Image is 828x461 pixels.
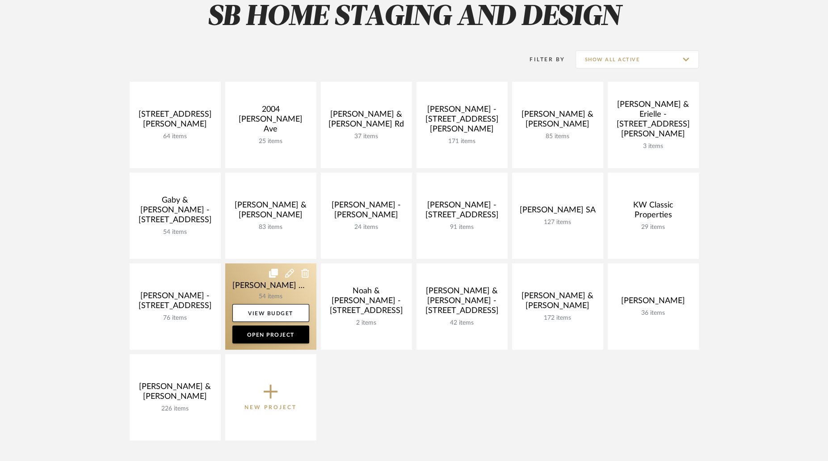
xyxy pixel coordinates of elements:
div: [PERSON_NAME] - [STREET_ADDRESS] [137,291,214,314]
div: 24 items [328,224,405,231]
div: [PERSON_NAME] [615,296,692,309]
div: 54 items [137,228,214,236]
div: 226 items [137,405,214,413]
div: 42 items [424,319,500,327]
div: 37 items [328,133,405,140]
div: 64 items [137,133,214,140]
div: 2 items [328,319,405,327]
div: [PERSON_NAME] & [PERSON_NAME] [519,110,596,133]
div: [PERSON_NAME] & [PERSON_NAME] - [STREET_ADDRESS] [424,286,500,319]
div: [PERSON_NAME] & [PERSON_NAME] [137,382,214,405]
div: 29 items [615,224,692,231]
div: [PERSON_NAME] - [PERSON_NAME] [328,200,405,224]
div: 171 items [424,138,500,145]
div: [PERSON_NAME] & [PERSON_NAME] [232,200,309,224]
h2: SB HOME STAGING AND DESIGN [92,0,736,34]
div: [PERSON_NAME] - [STREET_ADDRESS] [424,200,500,224]
div: Filter By [518,55,565,64]
div: [PERSON_NAME] SA [519,205,596,219]
div: 25 items [232,138,309,145]
div: 91 items [424,224,500,231]
div: 127 items [519,219,596,226]
a: View Budget [232,304,309,322]
div: [PERSON_NAME] & Erielle - [STREET_ADDRESS][PERSON_NAME] [615,100,692,143]
div: 85 items [519,133,596,140]
div: 83 items [232,224,309,231]
button: New Project [225,354,316,440]
a: Open Project [232,326,309,343]
div: 36 items [615,309,692,317]
div: 76 items [137,314,214,322]
div: [PERSON_NAME] - [STREET_ADDRESS][PERSON_NAME] [424,105,500,138]
div: [PERSON_NAME] & [PERSON_NAME] Rd [328,110,405,133]
div: 2004 [PERSON_NAME] Ave [232,105,309,138]
div: Noah & [PERSON_NAME] - [STREET_ADDRESS] [328,286,405,319]
div: [STREET_ADDRESS][PERSON_NAME] [137,110,214,133]
div: [PERSON_NAME] & [PERSON_NAME] [519,291,596,314]
p: New Project [244,403,297,412]
div: 3 items [615,143,692,150]
div: KW Classic Properties [615,200,692,224]
div: 172 items [519,314,596,322]
div: Gaby & [PERSON_NAME] -[STREET_ADDRESS] [137,195,214,228]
